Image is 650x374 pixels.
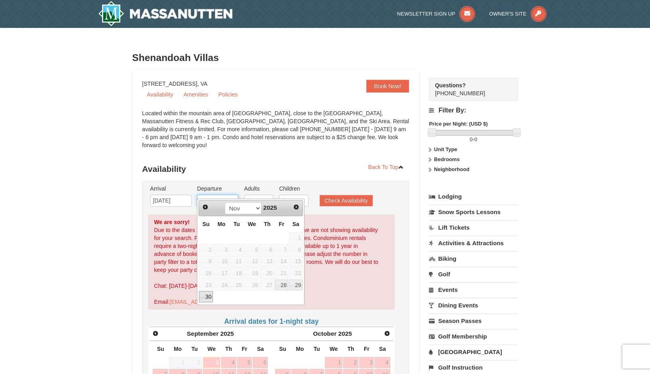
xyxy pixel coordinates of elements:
td: unAvailable [289,256,303,268]
span: Sunday [202,221,210,227]
span: Monday [217,221,225,227]
button: Check Availability [320,195,373,206]
a: 3 [203,357,220,368]
a: Next [291,201,302,213]
span: 2025 [263,204,277,211]
span: 9 [199,256,213,267]
span: 24 [214,280,229,291]
span: 26 [244,280,259,291]
a: Availability [142,89,178,100]
td: unAvailable [244,256,260,268]
a: Massanutten Resort [98,1,233,26]
a: [GEOGRAPHIC_DATA] [429,344,518,359]
h4: Arrival dates for 1-night stay [148,317,395,325]
h3: Shenandoah Villas [132,50,518,66]
a: 4 [221,357,236,368]
label: Departure [197,185,238,193]
span: Next [384,330,390,337]
span: 25 [230,280,244,291]
td: unAvailable [289,244,303,256]
td: unAvailable [244,279,260,291]
a: Lift Tickets [429,220,518,235]
td: unAvailable [198,244,213,256]
span: Friday [364,346,369,352]
span: 17 [214,268,229,279]
span: Tuesday [234,221,240,227]
span: 19 [244,268,259,279]
span: 16 [199,268,213,279]
label: Children [279,185,308,193]
a: Policies [214,89,242,100]
span: 15 [289,256,302,267]
span: 10 [214,256,229,267]
label: - [429,136,518,144]
span: Monday [296,346,304,352]
a: 2 [343,357,358,368]
a: 30 [199,291,213,302]
span: 2 [187,357,202,368]
td: unAvailable [213,256,229,268]
label: Arrival [150,185,192,193]
a: Snow Sports Lessons [429,205,518,219]
span: 3 [214,244,229,255]
td: unAvailable [289,232,303,244]
td: unAvailable [198,256,213,268]
strong: Neighborhood [434,166,469,172]
td: unAvailable [198,267,213,279]
span: Sunday [157,346,164,352]
a: Amenities [179,89,212,100]
span: 8 [289,244,302,255]
div: Due to the dates selected or number of guests in your party we are not showing availability for y... [148,215,395,309]
strong: Questions? [435,82,465,89]
span: 1 [289,232,302,244]
a: Lodging [429,189,518,204]
span: 4 [230,244,244,255]
td: unAvailable [244,267,260,279]
a: 29 [289,280,302,291]
a: [EMAIL_ADDRESS][DOMAIN_NAME] [169,299,264,305]
td: unAvailable [260,279,274,291]
td: unAvailable [230,244,244,256]
h4: Filter By: [429,107,518,114]
a: 5 [237,357,252,368]
span: 7 [275,244,288,255]
a: 6 [253,357,268,368]
span: Thursday [347,346,354,352]
td: unAvailable [260,267,274,279]
strong: Price per Night: (USD $) [429,121,487,127]
span: 21 [275,268,288,279]
td: unAvailable [198,279,213,291]
span: 2 [199,244,213,255]
span: 6 [260,244,274,255]
a: Activities & Attractions [429,236,518,250]
a: 28 [275,280,288,291]
td: available [289,279,303,291]
span: 11 [230,256,244,267]
span: October [313,330,336,337]
td: available [274,279,289,291]
a: 4 [375,357,390,368]
a: Events [429,282,518,297]
strong: We are sorry! [154,219,190,225]
a: Dining Events [429,298,518,313]
label: Adults [244,185,273,193]
span: 2025 [220,330,234,337]
div: Located within the mountain area of [GEOGRAPHIC_DATA], close to the [GEOGRAPHIC_DATA], Massanutte... [142,109,409,157]
span: 12 [244,256,259,267]
span: Saturday [292,221,299,227]
span: 0 [474,136,477,142]
span: Prev [152,330,159,337]
span: Wednesday [207,346,216,352]
a: Back To Top [363,161,409,173]
span: Owner's Site [489,11,526,17]
span: Thursday [264,221,271,227]
img: Massanutten Resort Logo [98,1,233,26]
a: Biking [429,251,518,266]
span: 0 [469,136,472,142]
a: Owner's Site [489,11,546,17]
strong: Bedrooms [434,156,460,162]
span: Saturday [379,346,386,352]
h3: Availability [142,161,409,177]
td: unAvailable [260,244,274,256]
a: Book Now! [366,80,409,93]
